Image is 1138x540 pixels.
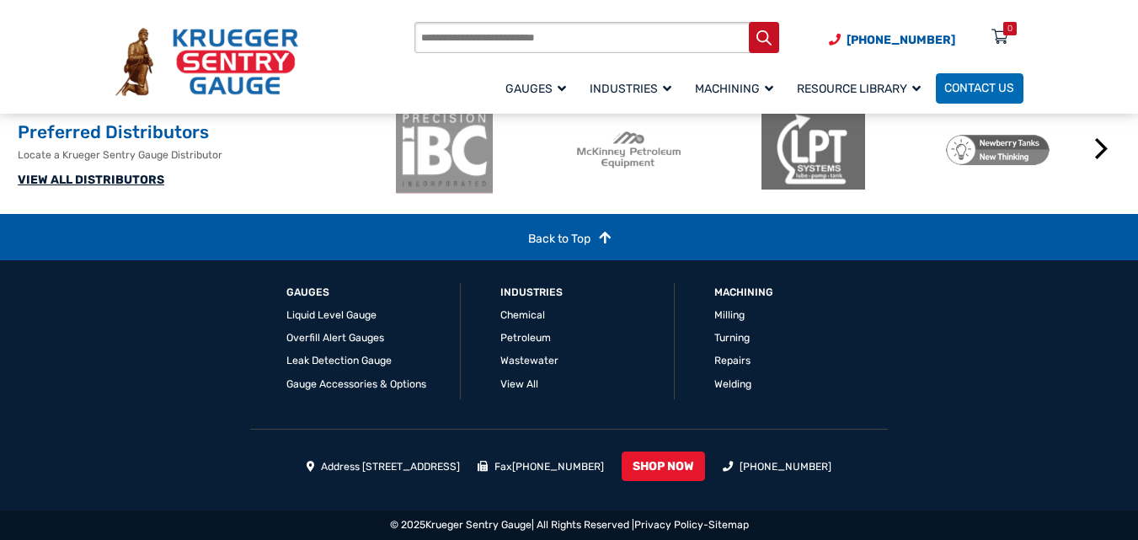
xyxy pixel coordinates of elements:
a: Gauge Accessories & Options [286,378,426,390]
a: Wastewater [500,355,558,366]
a: VIEW ALL DISTRIBUTORS [18,173,164,187]
a: View All [500,378,538,390]
a: Petroleum [500,332,551,344]
button: Next [1085,132,1119,166]
a: Repairs [714,355,751,366]
img: Newberry Tanks [946,105,1050,194]
img: ibc-logo [393,105,496,194]
a: Machining [714,286,773,301]
a: Overfill Alert Gauges [286,332,384,344]
a: Welding [714,378,751,390]
a: GAUGES [286,286,329,301]
span: Gauges [505,82,566,96]
img: Krueger Sentry Gauge [115,28,298,95]
p: Locate a Krueger Sentry Gauge Distributor [18,147,385,163]
a: [PHONE_NUMBER] [740,461,831,473]
a: Gauges [497,71,581,105]
a: Liquid Level Gauge [286,309,377,321]
a: Turning [714,332,750,344]
span: [PHONE_NUMBER] [847,33,955,47]
span: Resource Library [797,82,921,96]
a: Chemical [500,309,545,321]
a: Machining [687,71,788,105]
a: Sitemap [708,519,749,531]
a: SHOP NOW [622,452,705,481]
li: Address [STREET_ADDRESS] [307,459,461,474]
img: LPT [761,105,865,194]
a: Industries [500,286,563,301]
img: McKinney Petroleum Equipment [577,105,681,194]
a: Privacy Policy [634,519,703,531]
div: 0 [1007,22,1012,35]
a: Leak Detection Gauge [286,355,392,366]
button: 3 of 2 [770,203,787,220]
a: Resource Library [788,71,936,105]
span: Machining [695,82,773,96]
li: Fax [478,459,605,474]
a: Phone Number (920) 434-8860 [829,31,955,49]
span: Industries [590,82,671,96]
button: 2 of 2 [745,203,761,220]
a: Industries [581,71,687,105]
a: Contact Us [936,73,1023,104]
h2: Preferred Distributors [18,120,385,144]
a: Milling [714,309,745,321]
span: Contact Us [944,82,1014,96]
a: Krueger Sentry Gauge [425,519,532,531]
button: 1 of 2 [719,203,736,220]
